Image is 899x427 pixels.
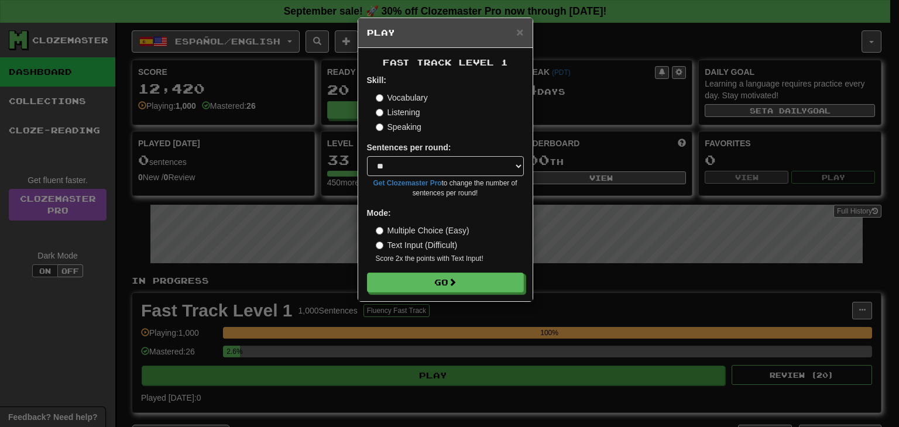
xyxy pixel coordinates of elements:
span: Fast Track Level 1 [383,57,508,67]
label: Listening [376,106,420,118]
small: Score 2x the points with Text Input ! [376,254,524,264]
input: Vocabulary [376,94,383,102]
input: Multiple Choice (Easy) [376,227,383,235]
label: Speaking [376,121,421,133]
label: Vocabulary [376,92,428,104]
span: × [516,25,523,39]
label: Text Input (Difficult) [376,239,458,251]
small: to change the number of sentences per round! [367,178,524,198]
input: Text Input (Difficult) [376,242,383,249]
button: Close [516,26,523,38]
input: Listening [376,109,383,116]
h5: Play [367,27,524,39]
label: Sentences per round: [367,142,451,153]
strong: Skill: [367,75,386,85]
strong: Mode: [367,208,391,218]
label: Multiple Choice (Easy) [376,225,469,236]
a: Get Clozemaster Pro [373,179,442,187]
input: Speaking [376,123,383,131]
button: Go [367,273,524,292]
